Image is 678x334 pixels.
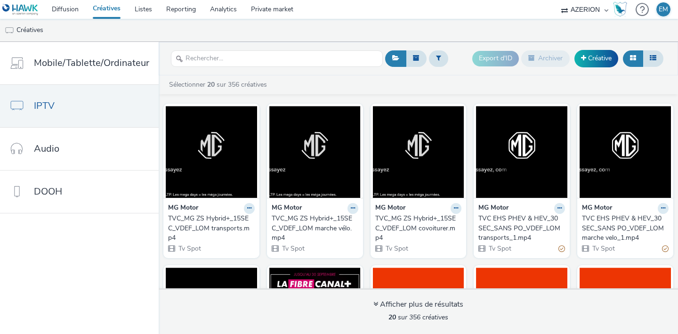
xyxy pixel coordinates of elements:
[385,244,408,253] span: Tv Spot
[582,203,612,214] strong: MG Motor
[580,106,671,198] img: TVC EHS PHEV & HEV_30SEC_SANS PO_VDEF_LOM marche velo_1.mp4 visual
[558,244,565,253] div: Partiellement valide
[34,185,62,198] span: DOOH
[34,142,59,155] span: Audio
[488,244,511,253] span: Tv Spot
[171,50,383,67] input: Rechercher...
[375,214,458,243] div: TVC_MG ZS Hybrid+_15SEC_VDEF_LOM covoiturer.mp4
[2,4,39,16] img: undefined Logo
[623,50,643,66] button: Grille
[375,203,405,214] strong: MG Motor
[178,244,201,253] span: Tv Spot
[375,214,462,243] a: TVC_MG ZS Hybrid+_15SEC_VDEF_LOM covoiturer.mp4
[662,244,669,253] div: Partiellement valide
[582,214,665,243] div: TVC EHS PHEV & HEV_30SEC_SANS PO_VDEF_LOM marche velo_1.mp4
[272,214,355,243] div: TVC_MG ZS Hybrid+_15SEC_VDEF_LOM marche vélo.mp4
[5,26,14,35] img: tv
[34,56,149,70] span: Mobile/Tablette/Ordinateur
[472,51,519,66] button: Export d'ID
[659,2,668,16] div: EM
[478,214,561,243] div: TVC EHS PHEV & HEV_30SEC_SANS PO_VDEF_LOM transports_1.mp4
[521,50,570,66] button: Archiver
[373,299,463,310] div: Afficher plus de résultats
[168,214,255,243] a: TVC_MG ZS Hybrid+_15SEC_VDEF_LOM transports.mp4
[272,203,302,214] strong: MG Motor
[388,313,448,322] span: sur 356 créatives
[388,313,396,322] strong: 20
[643,50,663,66] button: Liste
[613,2,627,17] img: Hawk Academy
[168,80,271,89] a: Sélectionner sur 356 créatives
[582,214,669,243] a: TVC EHS PHEV & HEV_30SEC_SANS PO_VDEF_LOM marche velo_1.mp4
[613,2,631,17] a: Hawk Academy
[272,214,358,243] a: TVC_MG ZS Hybrid+_15SEC_VDEF_LOM marche vélo.mp4
[574,50,618,67] a: Créative
[166,106,257,198] img: TVC_MG ZS Hybrid+_15SEC_VDEF_LOM transports.mp4 visual
[478,214,565,243] a: TVC EHS PHEV & HEV_30SEC_SANS PO_VDEF_LOM transports_1.mp4
[269,106,361,198] img: TVC_MG ZS Hybrid+_15SEC_VDEF_LOM marche vélo.mp4 visual
[281,244,305,253] span: Tv Spot
[168,214,251,243] div: TVC_MG ZS Hybrid+_15SEC_VDEF_LOM transports.mp4
[591,244,615,253] span: Tv Spot
[476,106,567,198] img: TVC EHS PHEV & HEV_30SEC_SANS PO_VDEF_LOM transports_1.mp4 visual
[168,203,198,214] strong: MG Motor
[478,203,508,214] strong: MG Motor
[373,106,464,198] img: TVC_MG ZS Hybrid+_15SEC_VDEF_LOM covoiturer.mp4 visual
[34,99,55,113] span: IPTV
[207,80,215,89] strong: 20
